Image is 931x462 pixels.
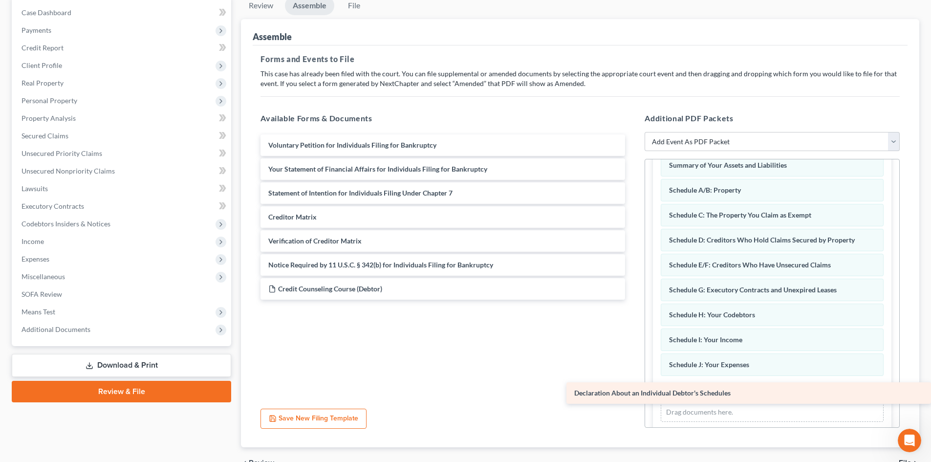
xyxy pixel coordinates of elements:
a: Unsecured Priority Claims [14,145,231,162]
img: Profile image for Katie [11,34,31,54]
a: Review & File [12,381,231,402]
a: Lawsuits [14,180,231,198]
a: Secured Claims [14,127,231,145]
span: Case Dashboard [22,8,71,17]
a: Unsecured Nonpriority Claims [14,162,231,180]
span: Miscellaneous [22,272,65,281]
span: Payments [22,26,51,34]
div: [PERSON_NAME] [35,261,91,271]
div: [PERSON_NAME] [35,44,91,54]
span: Schedule J: Your Expenses [669,360,749,369]
a: Credit Report [14,39,231,57]
span: Expenses [22,255,49,263]
span: Schedule H: Your Codebtors [669,310,755,319]
span: Notice Required by 11 U.S.C. § 342(b) for Individuals Filing for Bankruptcy [268,261,493,269]
span: Means Test [22,308,55,316]
a: Property Analysis [14,110,231,127]
span: Additional Documents [22,325,90,333]
span: Lawsuits [22,184,48,193]
div: • [DATE] [93,116,121,127]
span: Credit Report [22,44,64,52]
div: • [DATE] [93,225,121,235]
div: [PERSON_NAME] [35,189,91,199]
span: SOFA Review [22,290,62,298]
a: Executory Contracts [14,198,231,215]
span: Schedule C: The Property You Claim as Exempt [669,211,811,219]
div: • [DATE] [93,80,121,90]
a: Download & Print [12,354,231,377]
div: • 4h ago [93,44,121,54]
h5: Additional PDF Packets [645,112,900,124]
div: [PERSON_NAME] [35,297,91,308]
a: SOFA Review [14,286,231,303]
img: Profile image for Lindsey [11,143,31,162]
span: Declaration About an Individual Debtor's Schedules [574,389,731,397]
div: • [DATE] [93,261,121,271]
button: Send us a message [45,275,151,295]
span: Credit Counseling Course (Debtor) [278,285,382,293]
button: Save New Filing Template [260,409,367,429]
span: Schedule E/F: Creditors Who Have Unsecured Claims [669,261,831,269]
span: You're welcome! [35,143,91,151]
span: Schedule G: Executory Contracts and Unexpired Leases [669,286,837,294]
span: Real Property [22,79,64,87]
span: Unsecured Nonpriority Claims [22,167,115,175]
h5: Available Forms & Documents [260,112,625,124]
h1: Messages [72,4,125,21]
div: • [DATE] [93,153,121,163]
div: • [DATE] [93,297,121,308]
span: Secured Claims [22,132,68,140]
span: Schedule D: Creditors Who Hold Claims Secured by Property [669,236,855,244]
div: [PERSON_NAME] [35,80,91,90]
span: Codebtors Insiders & Notices [22,220,110,228]
span: Your Statement of Financial Affairs for Individuals Filing for Bankruptcy [268,165,487,173]
span: Schedule I: Your Income [669,335,742,344]
div: Drag documents here. [661,402,884,422]
div: • [DATE] [93,189,121,199]
a: Case Dashboard [14,4,231,22]
div: Close [172,4,189,22]
span: Income [22,237,44,245]
span: No problem! [35,179,77,187]
span: Summary of Your Assets and Liabilities [669,161,787,169]
h5: Forms and Events to File [260,53,900,65]
img: Profile image for Emma [11,70,31,90]
span: Messages [79,330,116,336]
span: Voluntary Petition for Individuals Filing for Bankruptcy [268,141,436,149]
span: Verification of Creditor Matrix [268,237,362,245]
span: Schedule A/B: Property [669,186,741,194]
span: Statement of Intention for Individuals Filing Under Chapter 7 [268,189,453,197]
button: Messages [65,305,130,344]
img: Profile image for Emma [11,215,31,235]
img: Profile image for Katie [11,287,31,307]
div: Assemble [253,31,292,43]
span: Personal Property [22,96,77,105]
span: Property Analysis [22,114,76,122]
span: Help [155,330,171,336]
img: Profile image for James [11,179,31,198]
span: Creditor Matrix [268,213,317,221]
span: Client Profile [22,61,62,69]
img: Profile image for Kelly [11,107,31,126]
div: [PERSON_NAME] [35,225,91,235]
span: Home [22,330,43,336]
div: [PERSON_NAME] [35,153,91,163]
span: Unsecured Priority Claims [22,149,102,157]
div: [PERSON_NAME] [35,116,91,127]
button: Help [130,305,195,344]
p: This case has already been filed with the court. You can file supplemental or amended documents b... [260,69,900,88]
iframe: Intercom live chat [898,429,921,452]
span: Executory Contracts [22,202,84,210]
img: Profile image for Katie [11,251,31,271]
